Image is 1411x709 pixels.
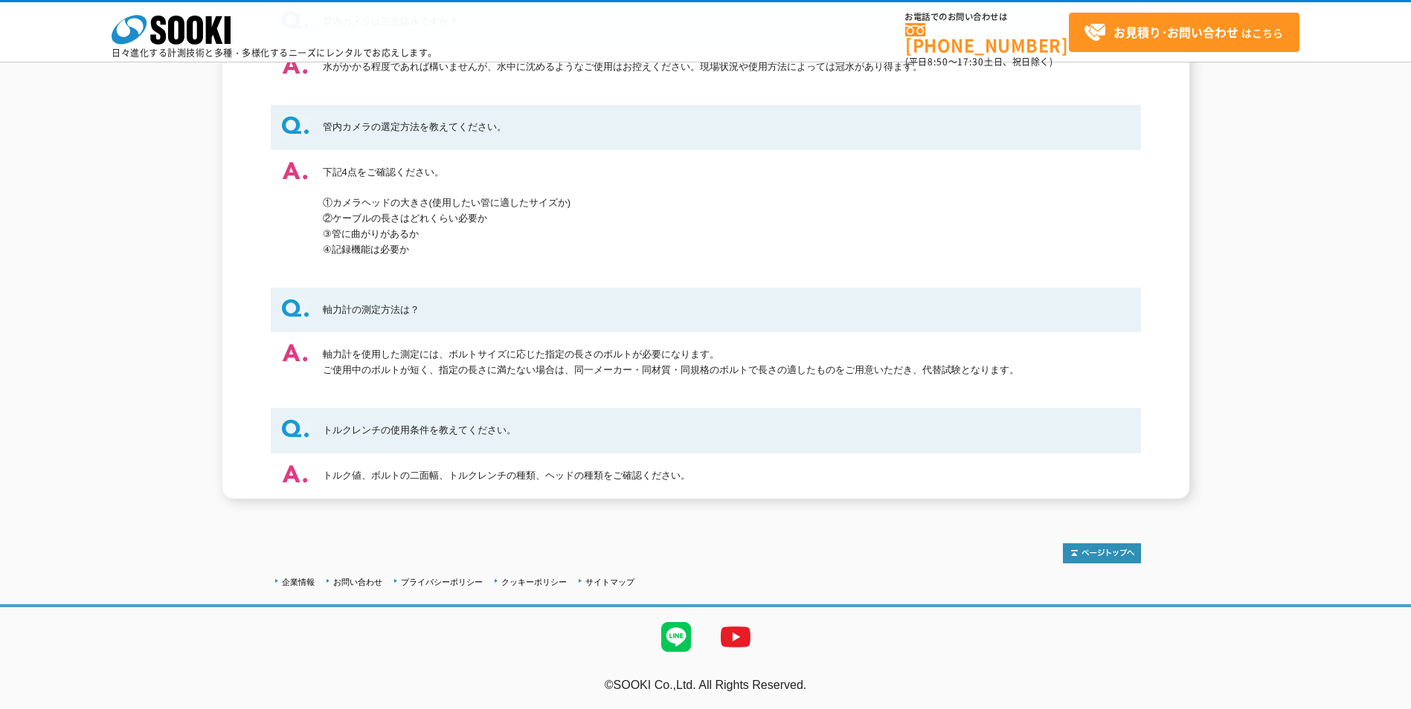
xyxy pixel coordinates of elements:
[905,23,1069,54] a: [PHONE_NUMBER]
[706,607,765,667] img: YouTube
[282,577,315,586] a: 企業情報
[957,55,984,68] span: 17:30
[333,577,382,586] a: お問い合わせ
[501,577,567,586] a: クッキーポリシー
[271,288,1141,333] dt: 軸力計の測定方法は？
[1084,22,1283,44] span: はこちら
[646,607,706,667] img: LINE
[905,13,1069,22] span: お電話でのお問い合わせは
[905,55,1052,68] span: (平日 ～ 土日、祝日除く)
[401,577,483,586] a: プライバシーポリシー
[271,332,1141,393] dd: 軸力計を使用した測定には、ボルトサイズに応じた指定の長さのボルトが必要になります。 ご使用中のボルトが短く、指定の長さに満たない場合は、同一メーカー・同材質・同規格のボルトで長さの適したものをご...
[1354,694,1411,707] a: テストMail
[585,577,634,586] a: サイトマップ
[112,48,437,57] p: 日々進化する計測技術と多種・多様化するニーズにレンタルでお応えします。
[271,408,1141,453] dt: トルクレンチの使用条件を教えてください。
[928,55,948,68] span: 8:50
[1069,13,1299,52] a: お見積り･お問い合わせはこちら
[271,453,1141,499] dd: トルク値、ボルトの二面幅、トルクレンチの種類、ヘッドの種類をご確認ください。
[271,105,1141,150] dt: 管内カメラの選定方法を教えてください。
[1063,543,1141,563] img: トップページへ
[271,150,1141,273] dd: 下記4点をご確認ください。 ①カメラヘッドの大きさ(使用したい管に適したサイズか) ②ケーブルの長さはどれくらい必要か ③管に曲がりがあるか ④記録機能は必要か
[1113,23,1238,41] strong: お見積り･お問い合わせ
